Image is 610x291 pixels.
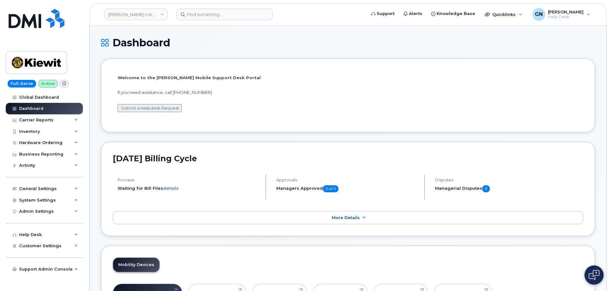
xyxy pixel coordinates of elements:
a: details [163,186,179,191]
p: Welcome to the [PERSON_NAME] Mobile Support Desk Portal [118,75,578,81]
span: 0 of 0 [323,185,338,192]
h2: [DATE] Billing Cycle [113,154,583,163]
span: More Details [332,215,360,220]
h4: Disputes [435,178,583,182]
button: Submit a Helpdesk Request [118,104,182,112]
li: Waiting for Bill Files [118,185,260,191]
span: 0 [482,185,490,192]
img: Open chat [589,270,599,280]
h5: Managers Approved [276,185,419,192]
p: If you need assistance, call [PHONE_NUMBER] [118,89,578,96]
h4: Approvals [276,178,419,182]
a: Submit a Helpdesk Request [121,105,179,111]
h5: Managerial Disputes [435,185,583,192]
h1: Dashboard [101,37,595,48]
a: Mobility Devices [113,258,159,272]
h4: Process [118,178,260,182]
